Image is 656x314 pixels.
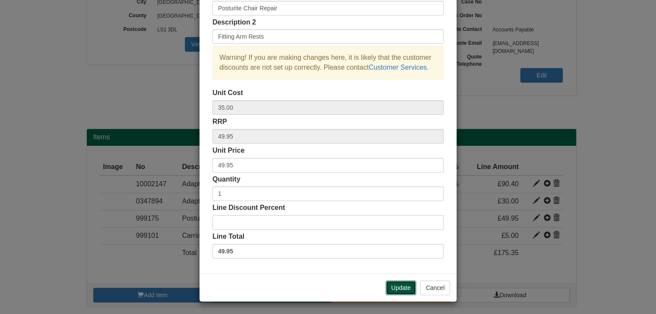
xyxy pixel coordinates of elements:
label: Line Discount Percent [212,203,285,213]
button: Update [386,280,416,295]
label: Quantity [212,175,240,185]
label: Line Total [212,232,244,242]
label: 49.95 [212,244,444,259]
label: Unit Price [212,146,245,156]
label: RRP [212,117,227,127]
label: Unit Cost [212,88,243,98]
div: Warning! If you are making changes here, it is likely that the customer discounts are not set up ... [212,46,444,80]
button: Cancel [420,280,450,295]
label: Description 2 [212,18,256,28]
a: Customer Services [368,64,426,71]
